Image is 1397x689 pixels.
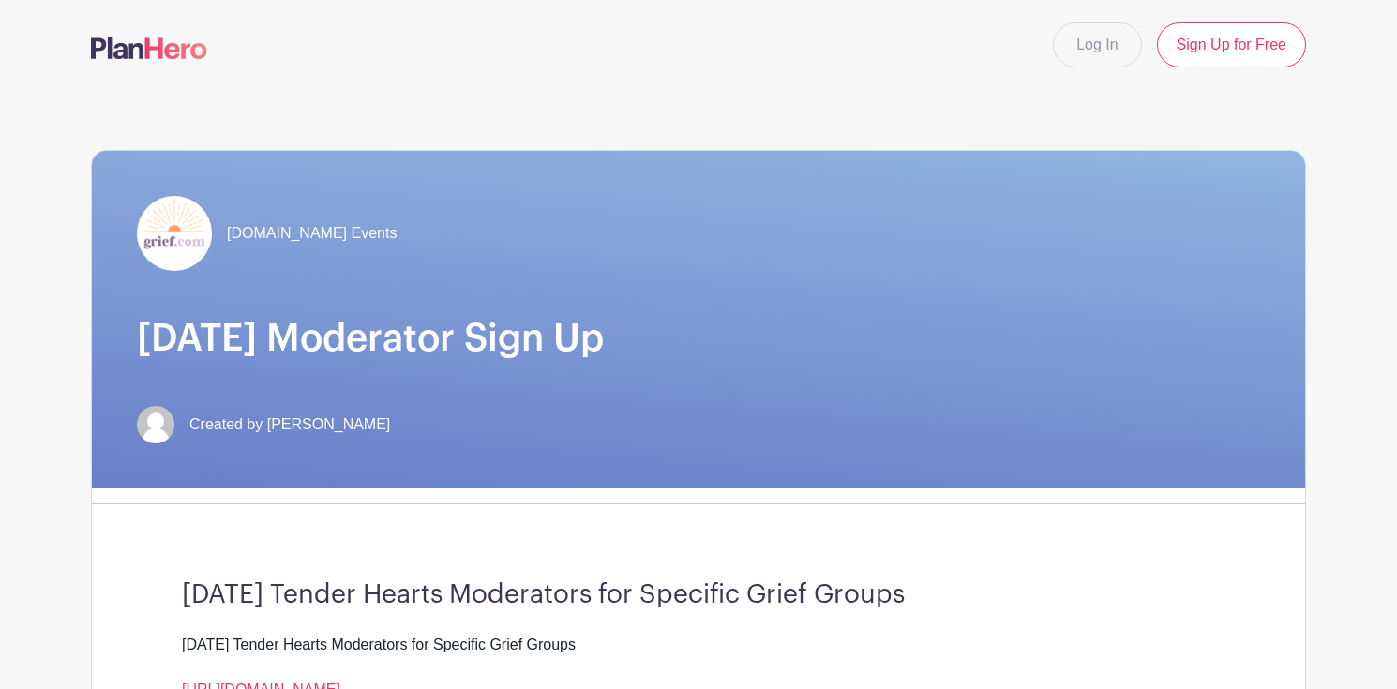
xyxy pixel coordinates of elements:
[91,37,207,59] img: logo-507f7623f17ff9eddc593b1ce0a138ce2505c220e1c5a4e2b4648c50719b7d32.svg
[137,196,212,271] img: grief-logo-planhero.png
[137,316,1260,361] h1: [DATE] Moderator Sign Up
[137,406,174,443] img: default-ce2991bfa6775e67f084385cd625a349d9dcbb7a52a09fb2fda1e96e2d18dcdb.png
[1157,22,1306,67] a: Sign Up for Free
[189,413,390,436] span: Created by [PERSON_NAME]
[227,222,397,245] span: [DOMAIN_NAME] Events
[182,579,1215,611] h3: [DATE] Tender Hearts Moderators for Specific Grief Groups
[1053,22,1141,67] a: Log In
